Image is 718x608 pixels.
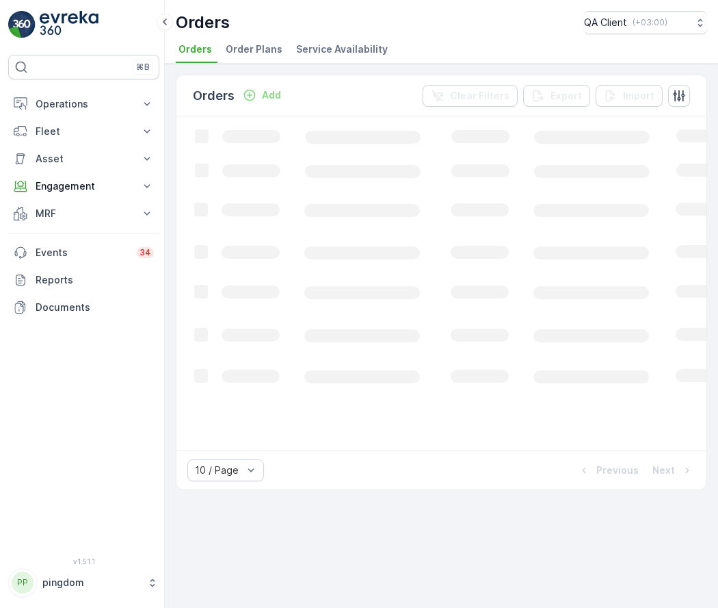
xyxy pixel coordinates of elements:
[8,557,159,566] span: v 1.51.1
[36,246,129,259] p: Events
[40,11,98,38] img: logo_light-DOdMpM7g.png
[596,464,639,477] p: Previous
[8,145,159,173] button: Asset
[8,266,159,294] a: Reports
[136,62,150,73] p: ⌘B
[596,85,663,107] button: Import
[178,42,212,56] span: Orders
[423,85,518,107] button: Clear Filters
[237,87,287,103] button: Add
[633,17,667,28] p: ( +03:00 )
[226,42,282,56] span: Order Plans
[584,16,627,29] p: QA Client
[523,85,590,107] button: Export
[8,294,159,321] a: Documents
[651,462,695,479] button: Next
[36,207,132,220] p: MRF
[36,152,132,166] p: Asset
[8,90,159,118] button: Operations
[8,118,159,145] button: Fleet
[193,86,235,105] p: Orders
[36,273,154,287] p: Reports
[42,576,140,590] p: pingdom
[36,97,132,111] p: Operations
[576,462,640,479] button: Previous
[584,11,707,34] button: QA Client(+03:00)
[8,173,159,200] button: Engagement
[550,89,582,103] p: Export
[12,572,34,594] div: PP
[8,200,159,227] button: MRF
[36,179,132,193] p: Engagement
[262,88,281,102] p: Add
[8,239,159,266] a: Events34
[36,301,154,314] p: Documents
[8,11,36,38] img: logo
[623,89,654,103] p: Import
[450,89,509,103] p: Clear Filters
[176,12,230,34] p: Orders
[296,42,388,56] span: Service Availability
[652,464,675,477] p: Next
[8,568,159,597] button: PPpingdom
[139,247,151,258] p: 34
[36,125,132,138] p: Fleet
